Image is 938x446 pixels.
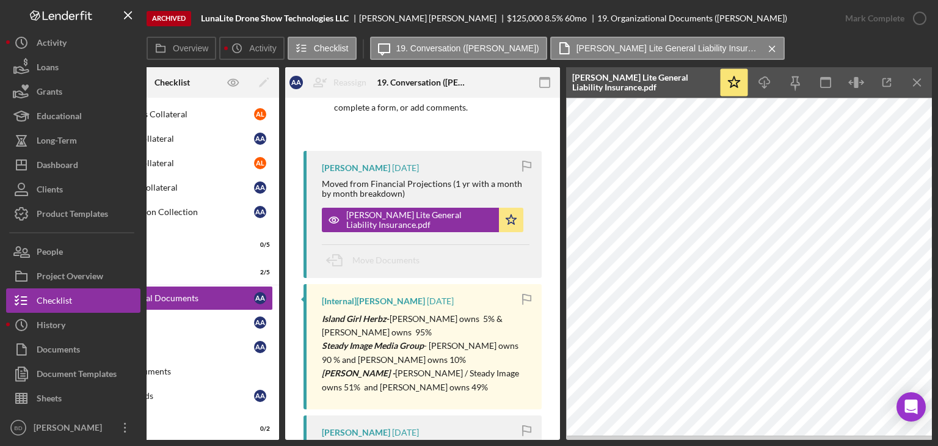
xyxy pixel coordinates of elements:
div: Archived [147,11,191,26]
a: Vehicle as CollateralAA [71,126,273,151]
div: [PERSON_NAME] Lite General Liability Insurance.pdf [346,210,493,230]
div: 0 / 2 [248,425,270,433]
label: Overview [173,43,208,53]
div: 2 / 5 [248,269,270,276]
button: People [6,239,140,264]
a: Vehicle as CollateralAL [71,151,273,175]
button: Activity [219,37,284,60]
a: Closing Documents [71,359,273,384]
button: Overview [147,37,216,60]
button: [PERSON_NAME] Lite General Liability Insurance.pdf [322,208,523,232]
div: Checklist [37,288,72,316]
div: History [37,313,65,340]
div: A A [289,76,303,89]
p: - [PERSON_NAME] owns 90 % and [PERSON_NAME] owns 10% [322,339,529,367]
div: Equipment Collateral [96,183,254,192]
div: Sheets [37,386,62,414]
text: BD [14,425,22,431]
a: Product Templates [6,202,140,226]
strong: - [322,313,390,324]
div: Documents [37,337,80,365]
label: Checklist [314,43,349,53]
div: A A [254,181,266,194]
time: 2024-08-06 15:37 [427,296,454,306]
time: 2024-08-06 14:49 [392,428,419,437]
div: Document Templates [37,362,117,389]
div: Documentation Collection [96,207,254,217]
div: A A [254,316,266,329]
div: Organizational Documents [96,293,254,303]
div: 60 mo [565,13,587,23]
button: Educational [6,104,140,128]
button: Move Documents [322,245,432,276]
div: [Internal] [PERSON_NAME] [322,296,425,306]
div: Vehicle as Collateral [96,134,254,144]
div: 8.5 % [545,13,563,23]
div: Product Templates [37,202,108,229]
span: Move Documents [352,255,420,265]
div: [PERSON_NAME] [PERSON_NAME] [359,13,507,23]
div: W9 [96,342,254,352]
button: Sheets [6,386,140,411]
div: A A [254,390,266,402]
a: ACH FormAA [71,310,273,335]
div: A L [254,108,266,120]
div: Educational [37,104,82,131]
button: 19. Conversation ([PERSON_NAME]) [370,37,547,60]
button: History [6,313,140,337]
div: A A [254,206,266,218]
a: Transfer FundsAA [71,384,273,408]
div: A L [254,157,266,169]
div: Moved from Financial Projections (1 yr with a month by month breakdown) [322,179,529,199]
button: Dashboard [6,153,140,177]
a: Document Templates [6,362,140,386]
div: [PERSON_NAME] Lite General Liability Insurance.pdf [572,73,713,92]
div: Reassign [333,70,366,95]
p: [PERSON_NAME] owns 5% & [PERSON_NAME] owns 95% [322,312,529,340]
button: Grants [6,79,140,104]
div: [PERSON_NAME] [31,415,110,443]
label: 19. Conversation ([PERSON_NAME]) [396,43,539,53]
div: Transfer Funds [96,391,254,401]
div: Open Intercom Messenger [896,392,926,422]
button: Loans [6,55,140,79]
div: Wrap up [90,425,239,433]
a: Long-Term [6,128,140,153]
div: 0 / 5 [248,241,270,249]
button: Checklist [288,37,357,60]
a: Organizational DocumentsAA [71,286,273,310]
div: [PERSON_NAME] [322,163,390,173]
div: Activity [37,31,67,58]
button: AAReassign [283,70,379,95]
div: Decision [100,241,239,249]
a: Checklist [6,288,140,313]
b: LunaLite Drone Show Technologies LLC [201,13,349,23]
a: Equipment CollateralAA [71,175,273,200]
div: A A [254,133,266,145]
div: Grants [37,79,62,107]
p: [PERSON_NAME] / Steady Image owns 51% and [PERSON_NAME] owns 49% [322,367,529,394]
div: Real Estate as Collateral [96,109,254,119]
button: Clients [6,177,140,202]
em: [PERSON_NAME] - [322,368,395,378]
div: 19. Organizational Documents ([PERSON_NAME]) [597,13,787,23]
button: Mark Complete [833,6,932,31]
div: Mark Complete [845,6,904,31]
button: Activity [6,31,140,55]
button: Project Overview [6,264,140,288]
a: W9AA [71,335,273,359]
button: Documents [6,337,140,362]
div: Checklist [155,78,190,87]
div: People [37,239,63,267]
div: 19. Conversation ([PERSON_NAME]) [377,78,468,87]
div: A A [254,292,266,304]
div: Dashboard [37,153,78,180]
